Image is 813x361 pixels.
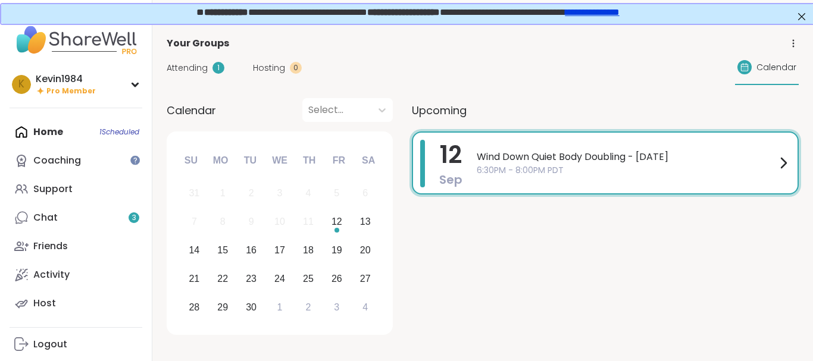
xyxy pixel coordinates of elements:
[303,271,314,287] div: 25
[249,214,254,230] div: 9
[296,209,321,235] div: Not available Thursday, September 11th, 2025
[360,242,371,258] div: 20
[33,297,56,310] div: Host
[412,102,467,118] span: Upcoming
[477,150,776,164] span: Wind Down Quiet Body Doubling - [DATE]
[267,238,293,263] div: Choose Wednesday, September 17th, 2025
[10,146,142,175] a: Coaching
[178,147,204,174] div: Su
[167,36,229,51] span: Your Groups
[303,242,314,258] div: 18
[210,181,236,206] div: Not available Monday, September 1st, 2025
[220,185,226,201] div: 1
[267,209,293,235] div: Not available Wednesday, September 10th, 2025
[246,242,257,258] div: 16
[210,209,236,235] div: Not available Monday, September 8th, 2025
[18,77,24,92] span: K
[360,214,371,230] div: 13
[239,266,264,291] div: Choose Tuesday, September 23rd, 2025
[239,238,264,263] div: Choose Tuesday, September 16th, 2025
[239,294,264,320] div: Choose Tuesday, September 30th, 2025
[352,294,378,320] div: Choose Saturday, October 4th, 2025
[477,164,776,177] span: 6:30PM - 8:00PM PDT
[217,299,228,315] div: 29
[352,238,378,263] div: Choose Saturday, September 20th, 2025
[192,214,197,230] div: 7
[756,61,796,74] span: Calendar
[362,185,368,201] div: 6
[246,271,257,287] div: 23
[267,294,293,320] div: Choose Wednesday, October 1st, 2025
[182,266,207,291] div: Choose Sunday, September 21st, 2025
[46,86,96,96] span: Pro Member
[274,242,285,258] div: 17
[10,203,142,232] a: Chat3
[237,147,263,174] div: Tu
[326,147,352,174] div: Fr
[277,185,283,201] div: 3
[332,271,342,287] div: 26
[324,294,349,320] div: Choose Friday, October 3rd, 2025
[10,330,142,359] a: Logout
[210,294,236,320] div: Choose Monday, September 29th, 2025
[239,181,264,206] div: Not available Tuesday, September 2nd, 2025
[167,62,208,74] span: Attending
[362,299,368,315] div: 4
[352,266,378,291] div: Choose Saturday, September 27th, 2025
[324,238,349,263] div: Choose Friday, September 19th, 2025
[440,138,462,171] span: 12
[212,62,224,74] div: 1
[182,238,207,263] div: Choose Sunday, September 14th, 2025
[217,271,228,287] div: 22
[10,19,142,61] img: ShareWell Nav Logo
[296,238,321,263] div: Choose Thursday, September 18th, 2025
[305,299,311,315] div: 2
[305,185,311,201] div: 4
[130,155,140,165] iframe: Spotlight
[239,209,264,235] div: Not available Tuesday, September 9th, 2025
[249,185,254,201] div: 2
[246,299,257,315] div: 30
[182,294,207,320] div: Choose Sunday, September 28th, 2025
[352,181,378,206] div: Not available Saturday, September 6th, 2025
[33,211,58,224] div: Chat
[189,271,199,287] div: 21
[324,181,349,206] div: Not available Friday, September 5th, 2025
[167,102,216,118] span: Calendar
[296,266,321,291] div: Choose Thursday, September 25th, 2025
[439,171,462,188] span: Sep
[33,183,73,196] div: Support
[267,147,293,174] div: We
[277,299,283,315] div: 1
[210,238,236,263] div: Choose Monday, September 15th, 2025
[10,232,142,260] a: Friends
[210,266,236,291] div: Choose Monday, September 22nd, 2025
[189,185,199,201] div: 31
[10,260,142,289] a: Activity
[290,62,302,74] div: 0
[296,181,321,206] div: Not available Thursday, September 4th, 2025
[10,289,142,318] a: Host
[180,179,379,321] div: month 2025-09
[296,294,321,320] div: Choose Thursday, October 2nd, 2025
[334,185,339,201] div: 5
[182,181,207,206] div: Not available Sunday, August 31st, 2025
[189,299,199,315] div: 28
[296,147,323,174] div: Th
[33,240,68,253] div: Friends
[303,214,314,230] div: 11
[324,266,349,291] div: Choose Friday, September 26th, 2025
[182,209,207,235] div: Not available Sunday, September 7th, 2025
[253,62,285,74] span: Hosting
[334,299,339,315] div: 3
[267,266,293,291] div: Choose Wednesday, September 24th, 2025
[217,242,228,258] div: 15
[10,175,142,203] a: Support
[33,154,81,167] div: Coaching
[274,214,285,230] div: 10
[132,213,136,223] span: 3
[355,147,382,174] div: Sa
[189,242,199,258] div: 14
[324,209,349,235] div: Choose Friday, September 12th, 2025
[207,147,233,174] div: Mo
